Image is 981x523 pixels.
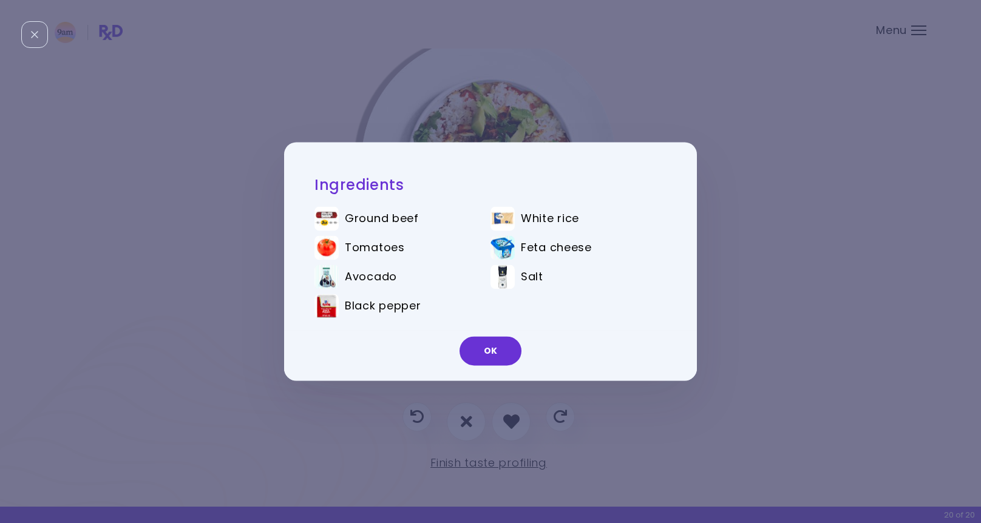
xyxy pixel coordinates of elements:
h2: Ingredients [314,175,667,194]
span: Black pepper [345,300,421,313]
div: Close [21,21,48,48]
span: Ground beef [345,212,419,226]
button: OK [460,337,521,366]
span: White rice [521,212,579,226]
span: Feta cheese [521,241,592,255]
span: Tomatoes [345,241,405,255]
span: Avocado [345,271,397,284]
span: Salt [521,271,543,284]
